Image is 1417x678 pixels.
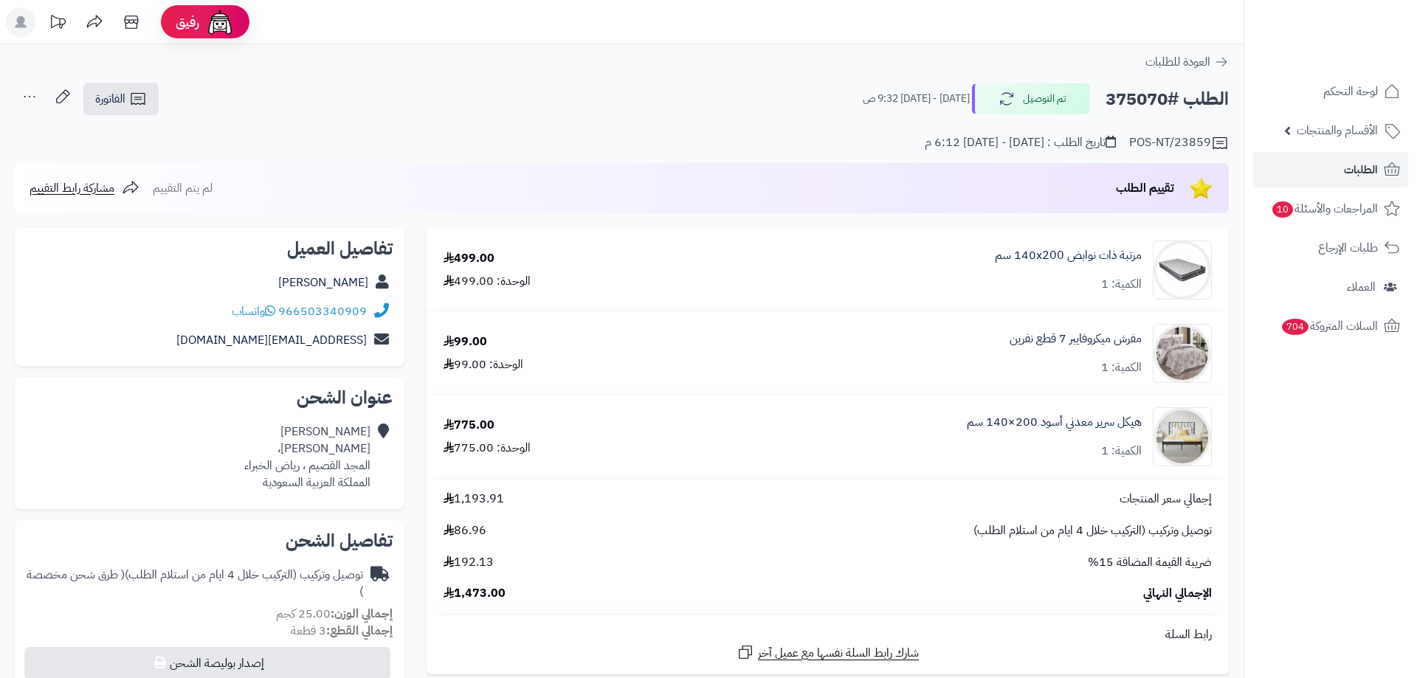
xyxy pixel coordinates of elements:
[444,250,494,267] div: 499.00
[331,605,393,623] strong: إجمالي الوزن:
[1106,84,1229,114] h2: الطلب #375070
[995,247,1142,264] a: مرتبة ذات نوابض 140x200 سم
[444,440,531,457] div: الوحدة: 775.00
[444,333,487,350] div: 99.00
[1323,81,1378,102] span: لوحة التحكم
[1145,53,1210,71] span: العودة للطلبات
[973,522,1212,539] span: توصيل وتركيب (التركيب خلال 4 ايام من استلام الطلب)
[326,622,393,640] strong: إجمالي القطع:
[1101,443,1142,460] div: الكمية: 1
[83,83,159,115] a: الفاتورة
[95,90,125,108] span: الفاتورة
[1154,407,1211,466] img: 1754548311-010101030003-90x90.jpg
[1154,241,1211,300] img: 1702551583-26-90x90.jpg
[1253,269,1408,305] a: العملاء
[1344,159,1378,180] span: الطلبات
[1253,308,1408,344] a: السلات المتروكة704
[1101,276,1142,293] div: الكمية: 1
[1154,324,1211,383] img: 1752909048-1-90x90.jpg
[444,417,494,434] div: 775.00
[444,491,504,508] span: 1,193.91
[444,554,494,571] span: 192.13
[244,423,370,491] div: [PERSON_NAME] [PERSON_NAME]، المجد القصيم ، رياض الخبراء المملكة العربية السعودية
[863,91,970,106] small: [DATE] - [DATE] 9:32 ص
[1272,201,1293,218] span: 10
[444,356,523,373] div: الوحدة: 99.00
[27,389,393,407] h2: عنوان الشحن
[1282,319,1309,335] span: 704
[39,7,76,41] a: تحديثات المنصة
[1120,491,1212,508] span: إجمالي سعر المنتجات
[1143,585,1212,602] span: الإجمالي النهائي
[1318,238,1378,258] span: طلبات الإرجاع
[1088,554,1212,571] span: ضريبة القيمة المضافة 15%
[1253,152,1408,187] a: الطلبات
[1253,191,1408,226] a: المراجعات والأسئلة10
[1347,277,1376,297] span: العملاء
[1271,198,1378,219] span: المراجعات والأسئلة
[444,522,486,539] span: 86.96
[205,7,235,37] img: ai-face.png
[1116,179,1174,197] span: تقييم الطلب
[1253,74,1408,109] a: لوحة التحكم
[1280,316,1378,336] span: السلات المتروكة
[1317,37,1403,68] img: logo-2.png
[27,532,393,550] h2: تفاصيل الشحن
[1297,120,1378,141] span: الأقسام والمنتجات
[27,240,393,257] h2: تفاصيل العميل
[737,643,919,662] a: شارك رابط السلة نفسها مع عميل آخر
[27,566,363,601] span: ( طرق شحن مخصصة )
[1010,331,1142,347] a: مفرش ميكروفايبر 7 قطع نفرين
[278,302,367,320] a: 966503340909
[1101,359,1142,376] div: الكمية: 1
[1145,53,1229,71] a: العودة للطلبات
[176,13,199,31] span: رفيق
[967,414,1142,431] a: هيكل سرير معدني أسود 200×140 سم
[176,331,367,349] a: [EMAIL_ADDRESS][DOMAIN_NAME]
[278,274,368,291] a: [PERSON_NAME]
[232,302,275,320] a: واتساب
[444,585,506,602] span: 1,473.00
[291,622,393,640] small: 3 قطعة
[276,605,393,623] small: 25.00 كجم
[1129,134,1229,152] div: POS-NT/23859
[432,626,1223,643] div: رابط السلة
[30,179,114,197] span: مشاركة رابط التقييم
[27,567,363,601] div: توصيل وتركيب (التركيب خلال 4 ايام من استلام الطلب)
[153,179,213,197] span: لم يتم التقييم
[30,179,139,197] a: مشاركة رابط التقييم
[758,645,919,662] span: شارك رابط السلة نفسها مع عميل آخر
[444,273,531,290] div: الوحدة: 499.00
[925,134,1116,151] div: تاريخ الطلب : [DATE] - [DATE] 6:12 م
[972,83,1090,114] button: تم التوصيل
[1253,230,1408,266] a: طلبات الإرجاع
